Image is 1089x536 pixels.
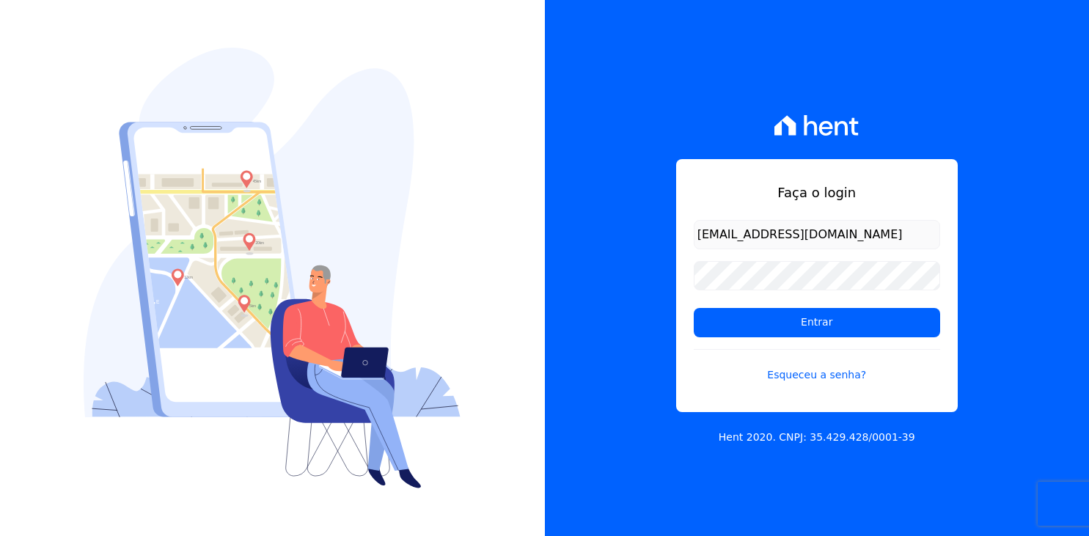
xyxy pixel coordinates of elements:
[694,349,940,383] a: Esqueceu a senha?
[719,430,915,445] p: Hent 2020. CNPJ: 35.429.428/0001-39
[694,220,940,249] input: Email
[694,308,940,337] input: Entrar
[84,48,461,488] img: Login
[694,183,940,202] h1: Faça o login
